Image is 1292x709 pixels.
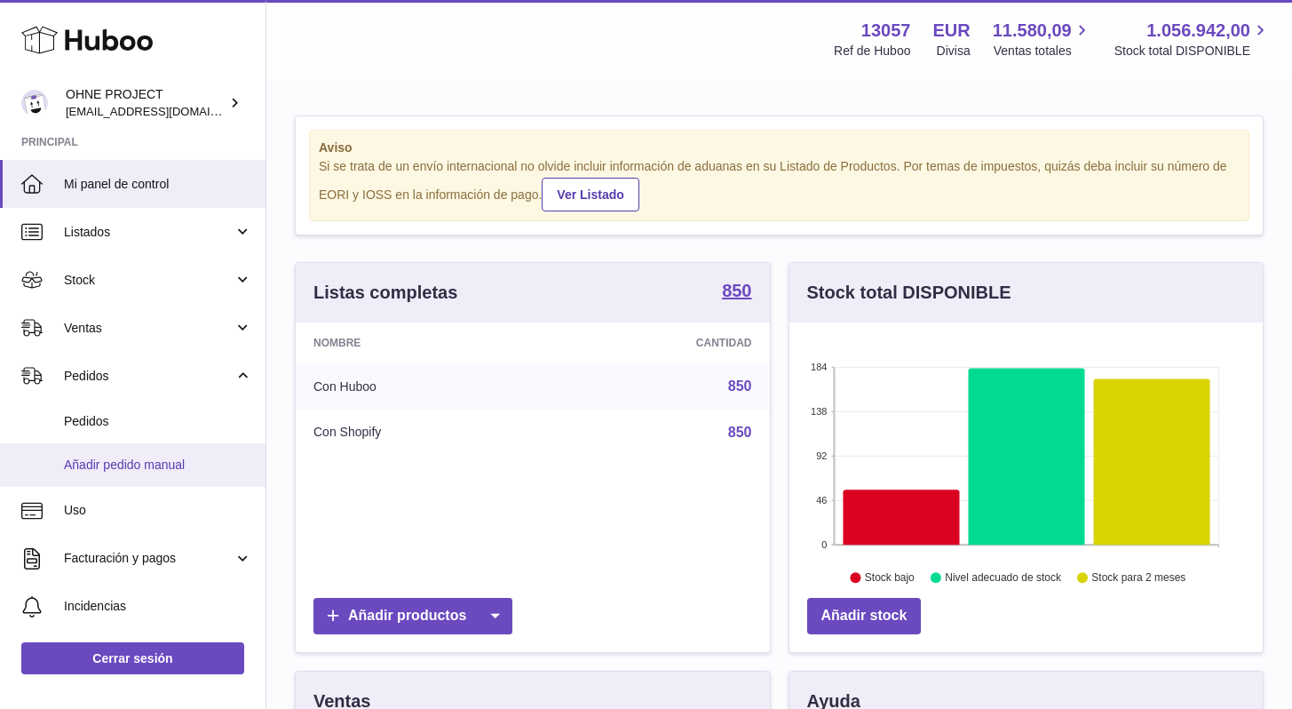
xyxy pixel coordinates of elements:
strong: Aviso [319,139,1240,156]
a: Añadir stock [807,598,922,634]
h3: Stock total DISPONIBLE [807,281,1011,305]
a: 850 [722,282,751,303]
span: Pedidos [64,368,234,385]
a: 850 [728,378,752,394]
td: Con Shopify [296,410,547,456]
strong: 13057 [861,19,911,43]
span: Incidencias [64,598,252,615]
text: 0 [821,539,827,550]
span: Ventas totales [994,43,1092,60]
span: 11.580,09 [993,19,1072,43]
div: OHNE PROJECT [66,86,226,120]
div: Ref de Huboo [834,43,910,60]
span: Uso [64,502,252,519]
span: Pedidos [64,413,252,430]
span: Stock total DISPONIBLE [1114,43,1271,60]
text: Stock para 2 meses [1091,571,1185,584]
text: 46 [816,495,827,506]
div: Divisa [937,43,971,60]
span: Stock [64,272,234,289]
th: Cantidad [547,323,769,363]
img: support@ohneproject.com [21,90,48,116]
span: Facturación y pagos [64,550,234,567]
span: [EMAIL_ADDRESS][DOMAIN_NAME] [66,104,261,118]
td: Con Huboo [296,363,547,410]
div: Si se trata de un envío internacional no olvide incluir información de aduanas en su Listado de P... [319,158,1240,211]
span: Ventas [64,320,234,337]
text: Nivel adecuado de stock [945,571,1062,584]
a: 850 [728,425,752,440]
text: 184 [811,362,827,372]
span: 1.056.942,00 [1146,19,1250,43]
a: 1.056.942,00 Stock total DISPONIBLE [1114,19,1271,60]
span: Listados [64,224,234,241]
strong: 850 [722,282,751,299]
a: Añadir productos [313,598,512,634]
span: Mi panel de control [64,176,252,193]
text: 138 [811,406,827,417]
h3: Listas completas [313,281,457,305]
a: Ver Listado [542,178,638,211]
span: Añadir pedido manual [64,457,252,474]
a: 11.580,09 Ventas totales [993,19,1092,60]
th: Nombre [296,323,547,363]
text: Stock bajo [864,571,914,584]
text: 92 [816,450,827,461]
strong: EUR [932,19,970,43]
a: Cerrar sesión [21,642,244,674]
